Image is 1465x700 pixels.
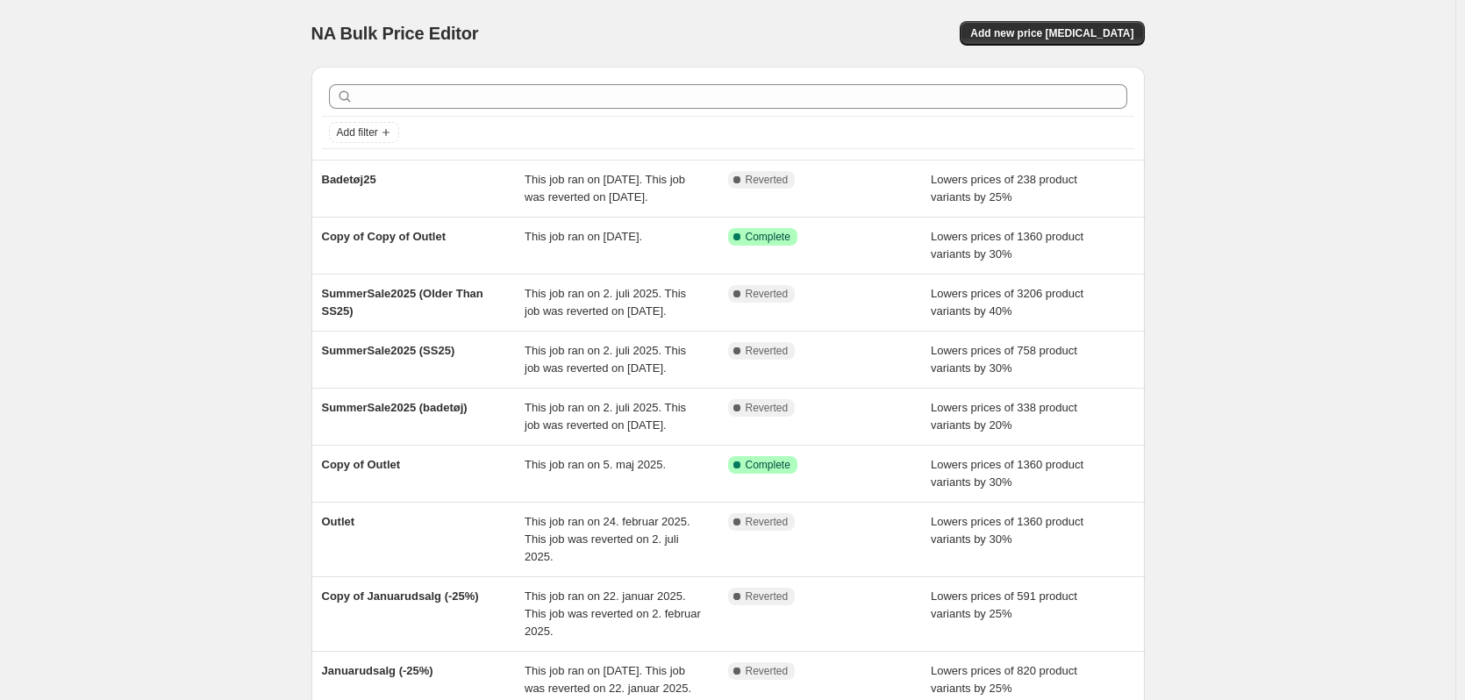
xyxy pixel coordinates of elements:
[931,344,1077,375] span: Lowers prices of 758 product variants by 30%
[525,344,686,375] span: This job ran on 2. juli 2025. This job was reverted on [DATE].
[931,287,1083,318] span: Lowers prices of 3206 product variants by 40%
[337,125,378,139] span: Add filter
[322,230,447,243] span: Copy of Copy of Outlet
[931,515,1083,546] span: Lowers prices of 1360 product variants by 30%
[322,287,483,318] span: SummerSale2025 (Older Than SS25)
[931,664,1077,695] span: Lowers prices of 820 product variants by 25%
[322,515,355,528] span: Outlet
[960,21,1144,46] button: Add new price [MEDICAL_DATA]
[931,458,1083,489] span: Lowers prices of 1360 product variants by 30%
[322,458,401,471] span: Copy of Outlet
[322,173,376,186] span: Badetøj25
[329,122,399,143] button: Add filter
[931,230,1083,261] span: Lowers prices of 1360 product variants by 30%
[746,664,789,678] span: Reverted
[931,173,1077,204] span: Lowers prices of 238 product variants by 25%
[311,24,479,43] span: NA Bulk Price Editor
[746,230,790,244] span: Complete
[931,589,1077,620] span: Lowers prices of 591 product variants by 25%
[746,173,789,187] span: Reverted
[746,458,790,472] span: Complete
[746,401,789,415] span: Reverted
[931,401,1077,432] span: Lowers prices of 338 product variants by 20%
[322,664,433,677] span: Januarudsalg (-25%)
[525,589,701,638] span: This job ran on 22. januar 2025. This job was reverted on 2. februar 2025.
[746,589,789,604] span: Reverted
[746,515,789,529] span: Reverted
[322,589,479,603] span: Copy of Januarudsalg (-25%)
[746,287,789,301] span: Reverted
[525,515,690,563] span: This job ran on 24. februar 2025. This job was reverted on 2. juli 2025.
[322,344,455,357] span: SummerSale2025 (SS25)
[970,26,1133,40] span: Add new price [MEDICAL_DATA]
[322,401,468,414] span: SummerSale2025 (badetøj)
[525,287,686,318] span: This job ran on 2. juli 2025. This job was reverted on [DATE].
[525,230,642,243] span: This job ran on [DATE].
[525,458,666,471] span: This job ran on 5. maj 2025.
[525,173,685,204] span: This job ran on [DATE]. This job was reverted on [DATE].
[525,664,691,695] span: This job ran on [DATE]. This job was reverted on 22. januar 2025.
[525,401,686,432] span: This job ran on 2. juli 2025. This job was reverted on [DATE].
[746,344,789,358] span: Reverted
